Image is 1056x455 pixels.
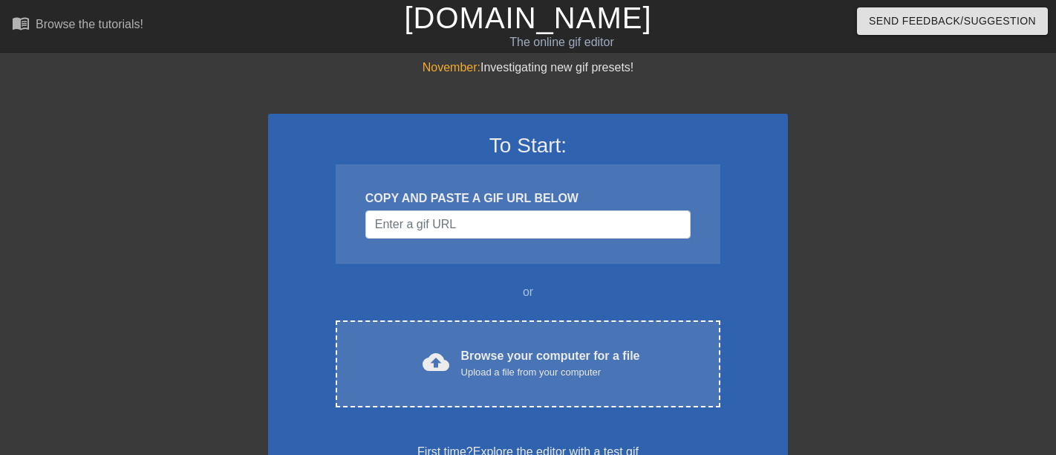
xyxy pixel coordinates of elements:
span: cloud_upload [423,349,449,375]
button: Send Feedback/Suggestion [857,7,1048,35]
div: Investigating new gif presets! [268,59,788,77]
div: The online gif editor [359,33,764,51]
h3: To Start: [287,133,769,158]
a: Browse the tutorials! [12,14,143,37]
div: Upload a file from your computer [461,365,640,380]
div: or [307,283,749,301]
div: Browse your computer for a file [461,347,640,380]
span: Send Feedback/Suggestion [869,12,1036,30]
input: Username [365,210,691,239]
div: Browse the tutorials! [36,18,143,30]
a: [DOMAIN_NAME] [404,1,651,34]
span: menu_book [12,14,30,32]
span: November: [423,61,480,74]
div: COPY AND PASTE A GIF URL BELOW [365,190,691,207]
